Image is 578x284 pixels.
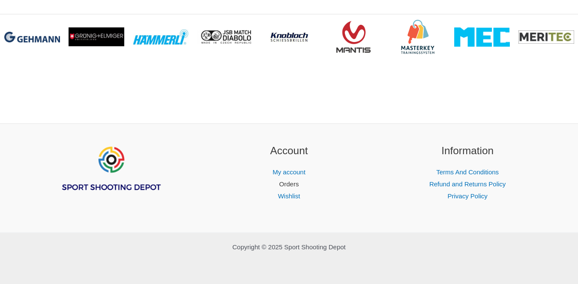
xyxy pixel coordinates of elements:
[210,143,368,159] h2: Account
[447,192,487,200] a: Privacy Policy
[436,168,499,176] a: Terms And Conditions
[32,241,546,253] p: Copyright © 2025 Sport Shooting Depot
[389,143,546,159] h2: Information
[389,166,546,202] nav: Information
[273,168,305,176] a: My account
[279,180,299,188] a: Orders
[32,143,189,212] aside: Footer Widget 1
[429,180,506,188] a: Refund and Returns Policy
[389,143,546,202] aside: Footer Widget 3
[210,143,368,202] aside: Footer Widget 2
[210,166,368,202] nav: Account
[278,192,300,200] a: Wishlist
